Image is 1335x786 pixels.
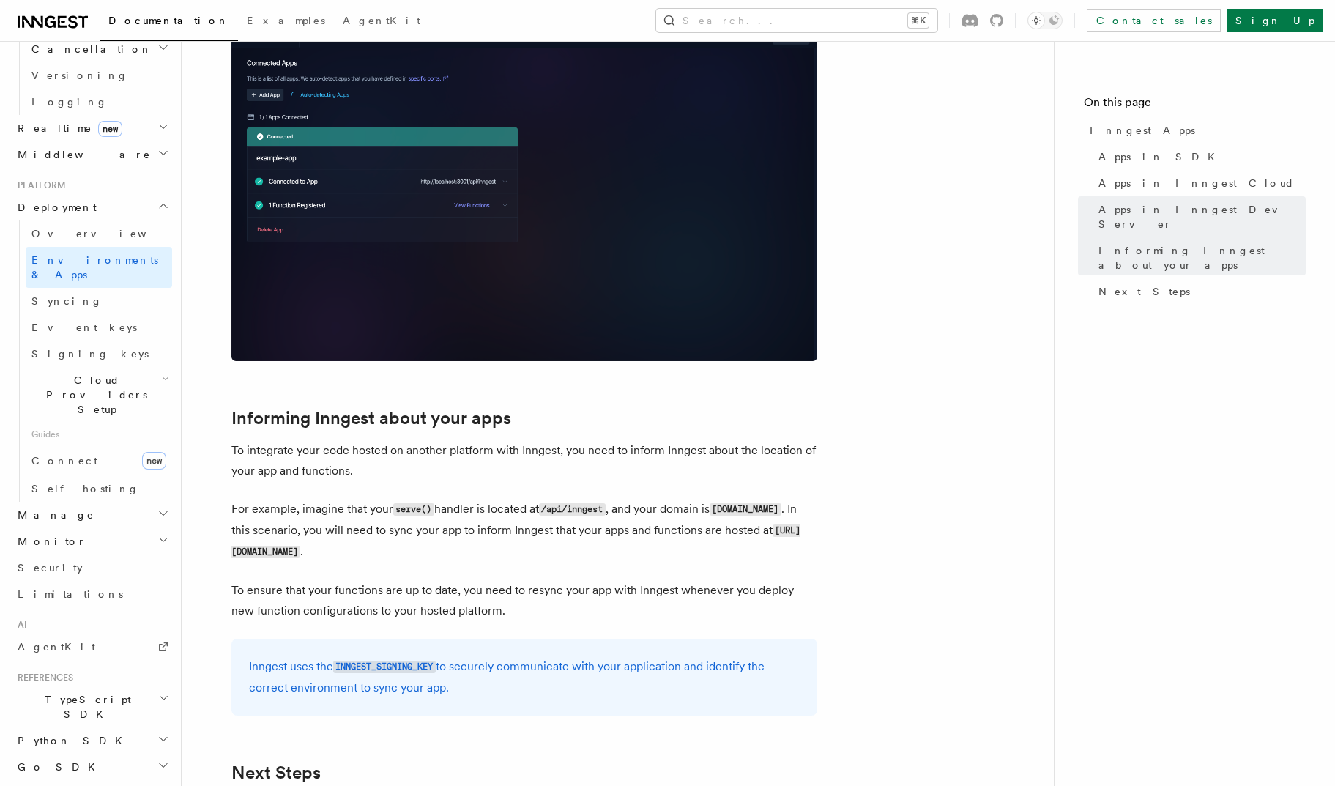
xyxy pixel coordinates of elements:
a: Versioning [26,62,172,89]
a: Limitations [12,581,172,607]
button: Monitor [12,528,172,555]
a: Self hosting [26,475,172,502]
span: Next Steps [1098,284,1190,299]
p: Inngest uses the to securely communicate with your application and identify the correct environme... [249,656,800,698]
a: Overview [26,220,172,247]
button: Search...⌘K [656,9,937,32]
a: Security [12,555,172,581]
span: TypeScript SDK [12,692,158,722]
a: Apps in Inngest Dev Server [1093,196,1306,237]
span: Go SDK [12,760,104,774]
span: Self hosting [31,483,139,494]
span: Event keys [31,322,137,333]
a: AgentKit [334,4,429,40]
span: Monitor [12,534,86,549]
span: AgentKit [18,641,95,653]
span: Examples [247,15,325,26]
span: Versioning [31,70,128,81]
span: new [142,452,166,470]
a: Event keys [26,314,172,341]
a: INNGEST_SIGNING_KEY [333,659,436,673]
a: Sign Up [1227,9,1323,32]
a: Apps in Inngest Cloud [1093,170,1306,196]
code: INNGEST_SIGNING_KEY [333,661,436,673]
span: Manage [12,508,94,522]
span: Apps in SDK [1098,149,1224,164]
span: Signing keys [31,348,149,360]
span: new [98,121,122,137]
code: /api/inngest [539,503,606,516]
p: To integrate your code hosted on another platform with Inngest, you need to inform Inngest about ... [231,440,817,481]
kbd: ⌘K [908,13,929,28]
button: Cloud Providers Setup [26,367,172,423]
a: Informing Inngest about your apps [231,408,511,429]
code: serve() [393,503,434,516]
a: Examples [238,4,334,40]
div: Deployment [12,220,172,502]
button: Realtimenew [12,115,172,141]
a: Next Steps [231,763,321,783]
button: Middleware [12,141,172,168]
a: Informing Inngest about your apps [1093,237,1306,278]
span: Informing Inngest about your apps [1098,243,1306,272]
button: Deployment [12,194,172,220]
span: Guides [26,423,172,446]
span: AI [12,619,27,631]
button: Manage [12,502,172,528]
span: Python SDK [12,733,131,748]
span: Apps in Inngest Dev Server [1098,202,1306,231]
a: Syncing [26,288,172,314]
a: Logging [26,89,172,115]
span: Overview [31,228,182,240]
span: Middleware [12,147,151,162]
span: Deployment [12,200,97,215]
span: References [12,672,73,683]
span: AgentKit [343,15,420,26]
span: Security [18,562,83,574]
a: Environments & Apps [26,247,172,288]
span: Connect [31,455,97,467]
code: [DOMAIN_NAME] [710,503,781,516]
a: Contact sales [1087,9,1221,32]
span: Syncing [31,295,103,307]
button: Python SDK [12,727,172,754]
a: Documentation [100,4,238,41]
span: Apps in Inngest Cloud [1098,176,1295,190]
a: Next Steps [1093,278,1306,305]
button: TypeScript SDK [12,686,172,727]
button: Cancellation [26,36,172,62]
span: Documentation [108,15,229,26]
span: Environments & Apps [31,254,158,281]
span: Platform [12,179,66,191]
span: Realtime [12,121,122,136]
a: Signing keys [26,341,172,367]
img: Inngest Dev Server screen with no events recorded [231,10,817,361]
button: Toggle dark mode [1027,12,1063,29]
span: Logging [31,96,108,108]
button: Go SDK [12,754,172,780]
a: Inngest Apps [1084,117,1306,144]
a: Connectnew [26,446,172,475]
span: Cancellation [26,42,152,56]
span: Limitations [18,588,123,600]
span: Inngest Apps [1090,123,1195,138]
p: To ensure that your functions are up to date, you need to resync your app with Inngest whenever y... [231,580,817,621]
a: Apps in SDK [1093,144,1306,170]
a: AgentKit [12,634,172,660]
span: Cloud Providers Setup [26,373,162,417]
h4: On this page [1084,94,1306,117]
p: For example, imagine that your handler is located at , and your domain is . In this scenario, you... [231,499,817,563]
